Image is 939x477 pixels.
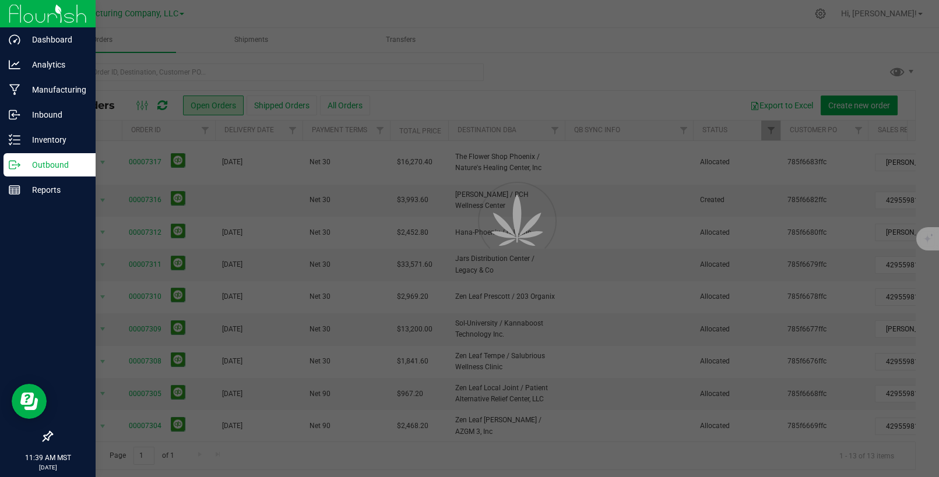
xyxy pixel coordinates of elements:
inline-svg: Inbound [9,109,20,121]
p: Inventory [20,133,90,147]
p: Outbound [20,158,90,172]
p: Dashboard [20,33,90,47]
p: Reports [20,183,90,197]
p: Analytics [20,58,90,72]
inline-svg: Manufacturing [9,84,20,96]
inline-svg: Outbound [9,159,20,171]
p: Inbound [20,108,90,122]
iframe: Resource center [12,384,47,419]
inline-svg: Inventory [9,134,20,146]
inline-svg: Dashboard [9,34,20,45]
p: Manufacturing [20,83,90,97]
inline-svg: Analytics [9,59,20,70]
p: 11:39 AM MST [5,453,90,463]
p: [DATE] [5,463,90,472]
inline-svg: Reports [9,184,20,196]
